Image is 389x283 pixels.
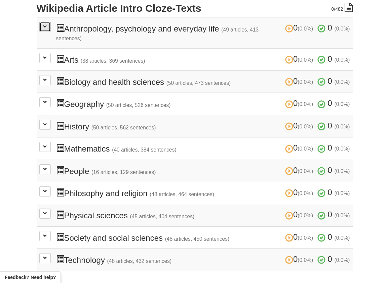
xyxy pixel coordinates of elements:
small: (48 articles, 432 sentences) [107,258,172,264]
span: 0 [285,254,315,264]
span: 0 [328,166,332,175]
span: 0 [285,188,315,197]
h2: Wikipedia Article Intro Cloze-Texts [37,3,353,14]
small: (0.0%) [335,101,350,107]
small: (50 articles, 562 sentences) [91,125,156,130]
small: (0.0%) [298,257,313,263]
small: (0.0%) [298,101,313,107]
small: (0.0%) [298,213,313,218]
h3: Anthropology, psychology and everyday life [56,23,350,42]
h3: History [56,121,350,131]
small: (0.0%) [298,124,313,129]
span: 0 [285,23,315,32]
h3: Technology [56,255,350,265]
h3: People [56,166,350,176]
small: (0.0%) [298,168,313,174]
small: (0.0%) [335,168,350,174]
small: (48 articles, 464 sentences) [150,191,214,197]
span: 0 [328,143,332,152]
h3: Arts [56,55,350,64]
small: (16 articles, 129 sentences) [91,169,156,175]
span: 0 [285,99,315,108]
span: 0 [328,254,332,264]
small: (48 articles, 450 sentences) [165,236,230,242]
span: 0 [285,121,315,130]
small: (0.0%) [335,124,350,129]
span: 0 [328,76,332,86]
h3: Physical sciences [56,210,350,220]
span: Open feedback widget [5,274,56,281]
h3: Society and social sciences [56,233,350,242]
small: (0.0%) [335,146,350,152]
span: 0 [328,54,332,63]
small: (0.0%) [298,57,313,63]
small: (0.0%) [335,257,350,263]
small: (0.0%) [298,26,313,32]
small: (50 articles, 473 sentences) [166,80,231,86]
small: (0.0%) [298,146,313,152]
small: (0.0%) [335,26,350,32]
span: 0 [285,143,315,152]
span: 0 [285,232,315,241]
span: 0 [285,210,315,219]
small: (0.0%) [335,213,350,218]
span: 0 [328,188,332,197]
h3: Philosophy and religion [56,188,350,198]
small: (0.0%) [298,190,313,196]
span: 0 [328,210,332,219]
small: (0.0%) [298,235,313,241]
small: (0.0%) [335,235,350,241]
small: (0.0%) [298,79,313,85]
small: (0.0%) [335,190,350,196]
small: (50 articles, 526 sentences) [106,102,171,108]
h3: Geography [56,99,350,109]
span: 0 [328,23,332,32]
span: 0 [328,232,332,241]
small: (40 articles, 384 sentences) [112,147,177,153]
div: /482 [331,3,352,12]
small: (0.0%) [335,57,350,63]
small: (0.0%) [335,79,350,85]
h3: Biology and health sciences [56,77,350,87]
span: 0 [331,6,334,12]
span: 0 [328,99,332,108]
span: 0 [328,121,332,130]
small: (45 articles, 404 sentences) [130,214,195,219]
span: 0 [285,166,315,175]
small: (38 articles, 369 sentences) [81,58,145,64]
h3: Mathematics [56,144,350,153]
span: 0 [285,54,315,63]
span: 0 [285,76,315,86]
